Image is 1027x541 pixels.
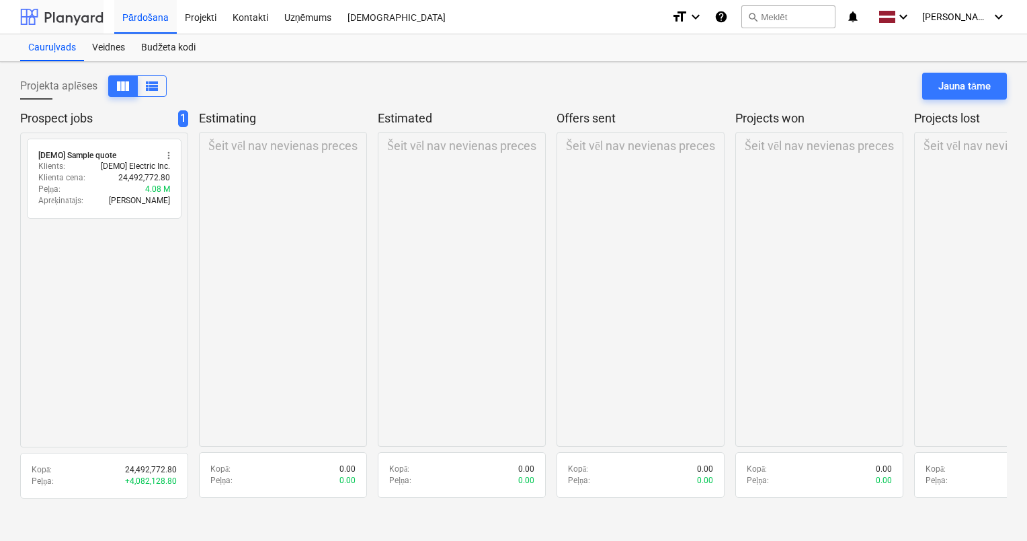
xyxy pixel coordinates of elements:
p: Peļņa : [38,184,60,195]
p: Šeit vēl nav nevienas preces [387,138,536,154]
p: Klients : [38,161,65,172]
p: Kopā : [389,464,409,475]
p: 0.00 [339,464,356,475]
p: Klienta cena : [38,172,85,184]
p: + 4,082,128.80 [125,476,177,487]
p: 0.00 [876,475,892,486]
p: 0.00 [697,464,713,475]
p: 4.08 M [145,184,170,195]
p: Kopā : [210,464,231,475]
a: Budžeta kodi [133,34,204,61]
p: Prospect jobs [20,110,173,127]
p: Peļņa : [389,475,411,486]
span: Skatīt kā kolonnas [115,78,131,94]
p: Aprēķinātājs : [38,195,83,207]
p: Peļņa : [747,475,769,486]
p: 0.00 [697,475,713,486]
p: 0.00 [339,475,356,486]
p: Šeit vēl nav nevienas preces [745,138,894,154]
p: Peļņa : [568,475,590,486]
a: Cauruļvads [20,34,84,61]
p: Peļņa : [32,476,54,487]
i: keyboard_arrow_down [688,9,704,25]
p: 24,492,772.80 [118,172,170,184]
button: Jauna tāme [922,73,1007,100]
div: [DEMO] Sample quote [38,150,116,161]
i: keyboard_arrow_down [991,9,1007,25]
p: [DEMO] Electric Inc. [101,161,170,172]
p: Kopā : [32,464,52,476]
span: [PERSON_NAME] [922,11,989,22]
span: Skatīt kā kolonnas [144,78,160,94]
p: Kopā : [747,464,767,475]
p: Šeit vēl nav nevienas preces [208,138,358,154]
p: 0.00 [518,464,534,475]
div: Jauna tāme [938,77,991,95]
p: Kopā : [926,464,946,475]
p: 0.00 [876,464,892,475]
i: notifications [846,9,860,25]
p: 0.00 [518,475,534,486]
div: Projekta aplēses [20,75,167,97]
p: Peļņa : [926,475,948,486]
p: Kopā : [568,464,588,475]
p: 24,492,772.80 [125,464,177,476]
button: Meklēt [741,5,835,28]
p: Peļņa : [210,475,233,486]
i: keyboard_arrow_down [895,9,911,25]
i: Zināšanu pamats [714,9,728,25]
p: [PERSON_NAME] [109,195,170,207]
span: 1 [178,110,188,127]
p: Estimated [378,110,540,127]
i: format_size [671,9,688,25]
span: search [747,11,758,22]
a: Veidnes [84,34,133,61]
p: Šeit vēl nav nevienas preces [566,138,715,154]
p: Estimating [199,110,362,127]
p: Projects won [735,110,898,127]
iframe: Chat Widget [960,476,1027,541]
p: Offers sent [557,110,719,127]
span: more_vert [163,150,174,161]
